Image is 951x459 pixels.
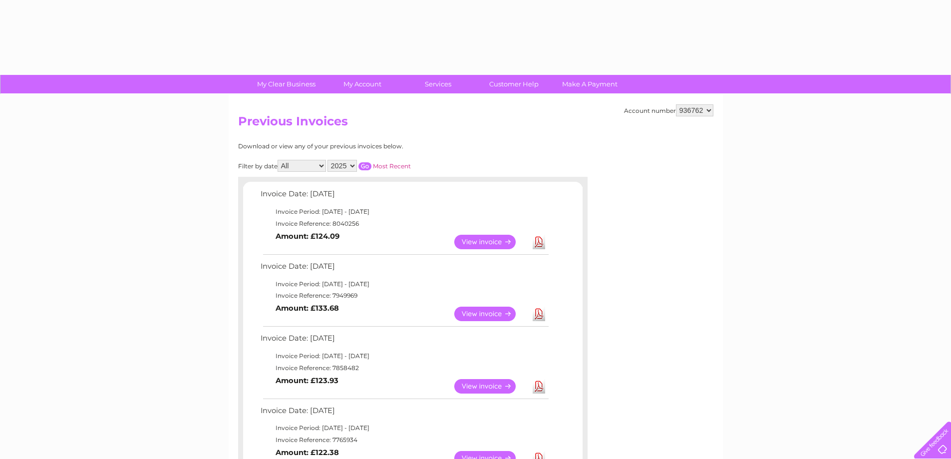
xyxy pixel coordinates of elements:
[473,75,555,93] a: Customer Help
[533,379,545,394] a: Download
[238,160,500,172] div: Filter by date
[624,104,713,116] div: Account number
[276,376,338,385] b: Amount: £123.93
[258,404,550,423] td: Invoice Date: [DATE]
[258,362,550,374] td: Invoice Reference: 7858482
[549,75,631,93] a: Make A Payment
[258,218,550,230] td: Invoice Reference: 8040256
[258,206,550,218] td: Invoice Period: [DATE] - [DATE]
[258,422,550,434] td: Invoice Period: [DATE] - [DATE]
[454,235,528,249] a: View
[454,379,528,394] a: View
[276,232,339,241] b: Amount: £124.09
[533,307,545,321] a: Download
[397,75,479,93] a: Services
[258,350,550,362] td: Invoice Period: [DATE] - [DATE]
[454,307,528,321] a: View
[276,448,339,457] b: Amount: £122.38
[238,143,500,150] div: Download or view any of your previous invoices below.
[276,304,339,313] b: Amount: £133.68
[373,162,411,170] a: Most Recent
[258,278,550,290] td: Invoice Period: [DATE] - [DATE]
[258,290,550,302] td: Invoice Reference: 7949969
[258,434,550,446] td: Invoice Reference: 7765934
[321,75,403,93] a: My Account
[533,235,545,249] a: Download
[238,114,713,133] h2: Previous Invoices
[245,75,327,93] a: My Clear Business
[258,187,550,206] td: Invoice Date: [DATE]
[258,332,550,350] td: Invoice Date: [DATE]
[258,260,550,278] td: Invoice Date: [DATE]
